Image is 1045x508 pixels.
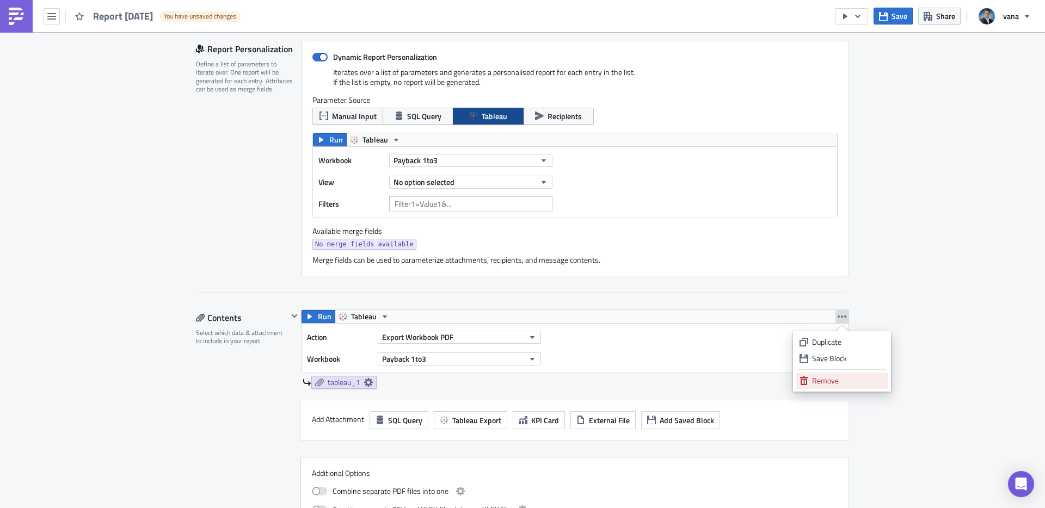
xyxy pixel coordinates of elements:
span: Add Saved Block [660,414,714,426]
button: Hide content [288,309,301,323]
button: Payback 1to3 [378,352,541,365]
span: Manual Input [332,110,377,122]
span: Run [329,133,343,146]
span: No merge fields available [315,239,414,250]
span: Report [DATE] [93,10,154,22]
label: Action [307,329,372,345]
div: Open Intercom Messenger [1008,471,1034,497]
button: Tableau [335,310,393,323]
span: Export Workbook PDF [382,331,453,343]
img: PushMetrics [8,8,25,25]
button: Share [918,8,961,24]
label: Parameter Source [312,95,838,105]
label: View [318,174,384,190]
div: Contents [196,309,288,326]
button: SQL Query [383,108,453,125]
input: Filter1=Value1&... [389,196,552,212]
div: Save Block [812,353,884,364]
label: Add Attachment [312,411,364,428]
span: You have unsaved changes [164,12,236,21]
label: Filters [318,196,384,212]
span: SQL Query [388,414,422,426]
strong: Dynamic Report Personalization [333,51,437,63]
button: SQL Query [370,411,428,429]
label: Workbook [307,351,372,367]
span: External File [589,414,630,426]
button: Export Workbook PDF [378,331,541,344]
label: Additional Options [312,468,838,478]
span: Run [318,310,331,323]
div: Iterates over a list of parameters and generates a personalised report for each entry in the list... [312,67,838,95]
a: No merge fields available [312,239,416,250]
div: Define a list of parameters to iterate over. One report will be generated for each entry. Attribu... [196,60,294,94]
span: Tableau [351,310,377,323]
button: Tableau [346,133,404,146]
span: Share [936,10,955,22]
button: No option selected [389,176,552,189]
button: Manual Input [312,108,383,125]
div: Merge fields can be used to parameterize attachments, recipients, and message contents. [312,255,838,265]
span: Combine separate PDF files into one [333,485,448,498]
button: Add Saved Block [641,411,720,429]
span: KPI Card [531,414,559,426]
a: tableau_1 [311,376,377,389]
img: Avatar [978,7,996,26]
button: Run [313,133,347,146]
button: vana [972,4,1037,28]
span: Tableau [482,110,507,122]
span: tableau_1 [328,377,360,387]
label: Workbook [318,152,384,169]
button: External File [570,411,636,429]
span: No option selected [394,176,454,188]
span: Save [892,10,907,22]
button: Tableau Export [434,411,507,429]
span: Recipients [548,110,582,122]
span: SQL Query [407,110,441,122]
button: Recipients [523,108,594,125]
div: Report Personalization [196,41,301,57]
button: Tableau [453,108,524,125]
span: Payback 1to3 [382,353,426,364]
button: Save [874,8,913,24]
div: Select which data & attachment to include in your report. [196,329,288,345]
label: Available merge fields [312,226,394,236]
div: Duplicate [812,337,884,348]
span: vana [1003,10,1019,22]
span: Payback 1to3 [394,154,438,166]
div: Remove [812,375,884,386]
button: Run [302,310,335,323]
button: KPI Card [513,411,565,429]
button: Payback 1to3 [389,154,552,167]
span: Tableau [362,133,388,146]
span: Tableau Export [452,414,501,426]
